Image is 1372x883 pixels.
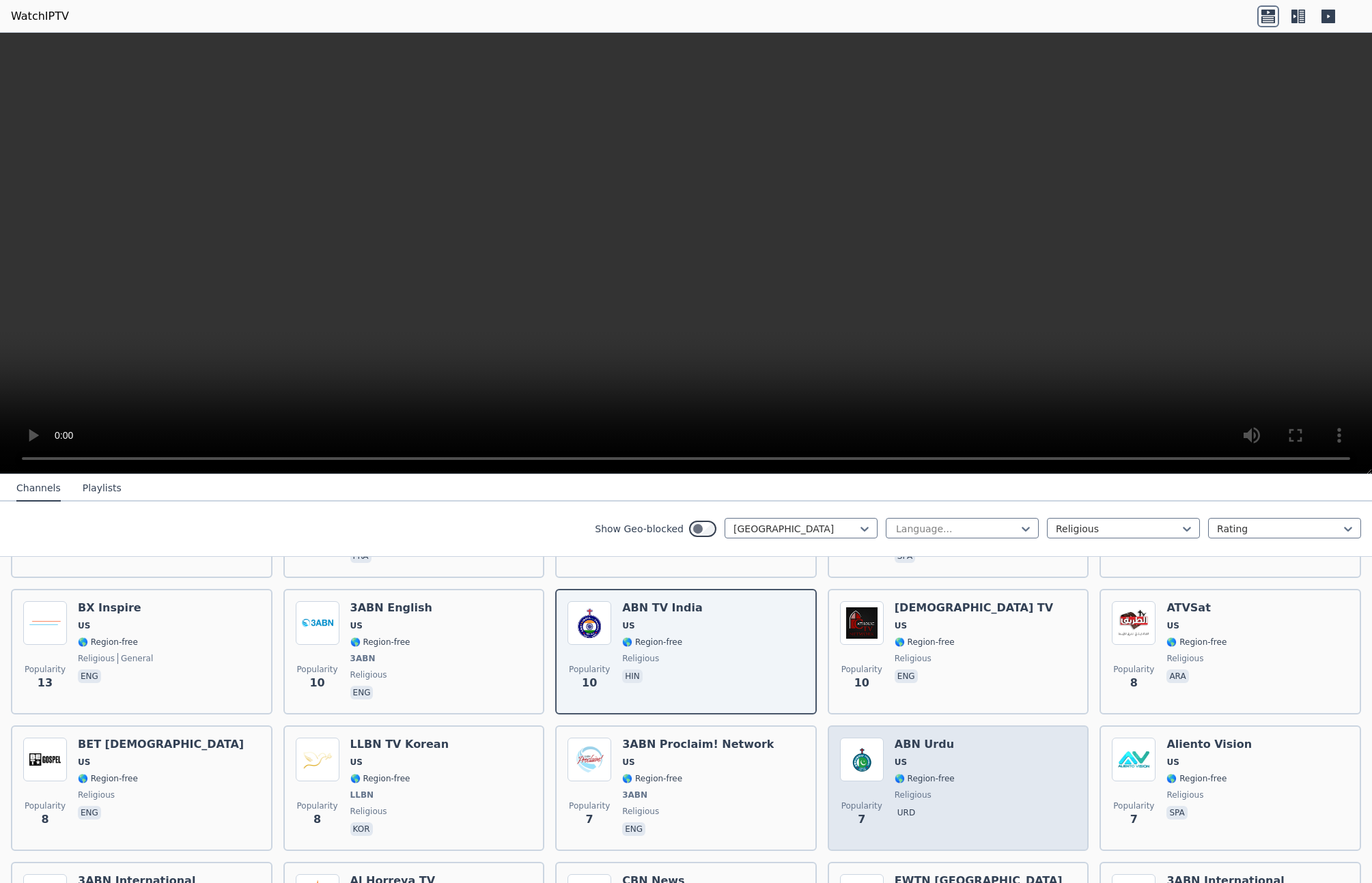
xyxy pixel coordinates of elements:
[350,637,410,648] span: 🌎 Region-free
[568,601,611,645] img: ABN TV India
[23,738,67,781] img: BET Gospel
[78,620,90,631] span: US
[313,811,321,828] span: 8
[41,811,48,828] span: 8
[840,738,884,781] img: ABN Urdu
[622,790,647,800] span: 3ABN
[25,664,66,675] span: Popularity
[1166,806,1187,820] p: spa
[1166,757,1179,768] span: US
[895,669,918,683] p: eng
[840,601,884,645] img: Catholic TV
[586,811,593,828] span: 7
[350,757,363,768] span: US
[895,806,918,820] p: urd
[1130,811,1138,828] span: 7
[622,601,702,615] h6: ABN TV India
[117,653,153,664] span: general
[622,806,659,817] span: religious
[895,653,932,664] span: religious
[350,773,410,784] span: 🌎 Region-free
[78,738,244,751] h6: BET [DEMOGRAPHIC_DATA]
[83,476,122,502] button: Playlists
[895,773,955,784] span: 🌎 Region-free
[350,806,387,817] span: religious
[1166,653,1203,664] span: religious
[350,822,373,836] p: kor
[858,811,865,828] span: 7
[1166,738,1252,751] h6: Aliento Vision
[622,669,643,683] p: hin
[622,757,634,768] span: US
[1166,601,1227,615] h6: ATVSat
[350,790,374,800] span: LLBN
[78,653,115,664] span: religious
[350,669,387,680] span: religious
[297,664,338,675] span: Popularity
[1166,669,1188,683] p: ara
[1113,800,1154,811] span: Popularity
[1130,675,1138,691] span: 8
[895,601,1053,615] h6: [DEMOGRAPHIC_DATA] TV
[854,675,869,691] span: 10
[297,800,338,811] span: Popularity
[350,686,374,699] p: eng
[296,601,339,645] img: 3ABN English
[622,637,682,648] span: 🌎 Region-free
[78,637,138,648] span: 🌎 Region-free
[569,664,610,675] span: Popularity
[622,620,634,631] span: US
[11,8,69,25] a: WatchIPTV
[622,773,682,784] span: 🌎 Region-free
[350,620,363,631] span: US
[841,664,882,675] span: Popularity
[622,822,645,836] p: eng
[895,637,955,648] span: 🌎 Region-free
[78,669,101,683] p: eng
[25,800,66,811] span: Popularity
[78,806,101,820] p: eng
[622,738,774,751] h6: 3ABN Proclaim! Network
[1166,637,1227,648] span: 🌎 Region-free
[1112,738,1156,781] img: Aliento Vision
[1113,664,1154,675] span: Popularity
[350,738,449,751] h6: LLBN TV Korean
[595,522,684,536] label: Show Geo-blocked
[296,738,339,781] img: LLBN TV Korean
[16,476,61,502] button: Channels
[350,601,432,615] h6: 3ABN English
[350,653,376,664] span: 3ABN
[1112,601,1156,645] img: ATVSat
[895,738,955,751] h6: ABN Urdu
[622,653,659,664] span: religious
[895,790,932,800] span: religious
[582,675,597,691] span: 10
[895,757,907,768] span: US
[1166,620,1179,631] span: US
[568,738,611,781] img: 3ABN Proclaim! Network
[23,601,67,645] img: BX Inspire
[1166,773,1227,784] span: 🌎 Region-free
[1166,790,1203,800] span: religious
[78,790,115,800] span: religious
[38,675,53,691] span: 13
[78,601,153,615] h6: BX Inspire
[569,800,610,811] span: Popularity
[841,800,882,811] span: Popularity
[78,773,138,784] span: 🌎 Region-free
[895,620,907,631] span: US
[309,675,324,691] span: 10
[78,757,90,768] span: US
